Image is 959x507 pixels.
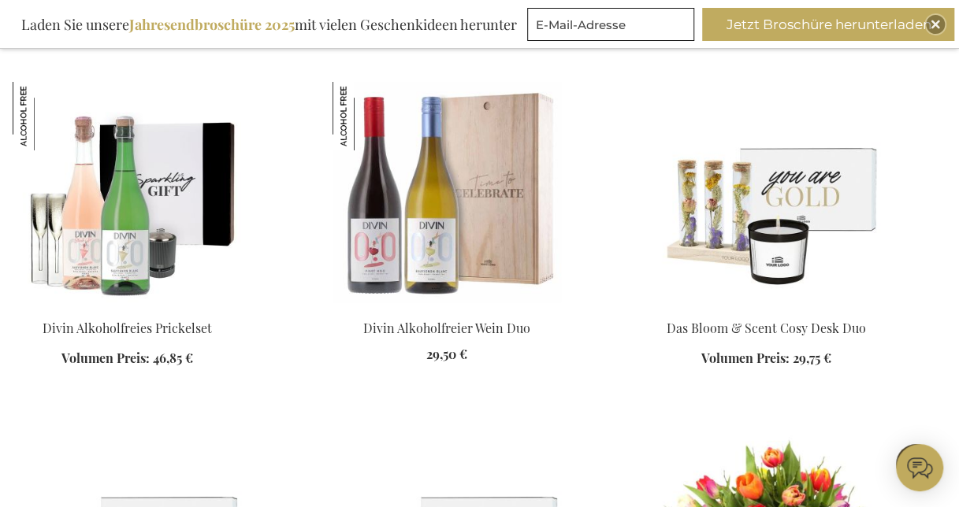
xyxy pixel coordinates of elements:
img: Divin Alkoholfreies Prickelset [13,82,81,150]
div: Laden Sie unsere mit vielen Geschenkideen herunter [14,8,524,41]
span: Volumen Preis: [701,350,790,366]
a: Divin Non-Alcoholic Wine Duo Divin Alkoholfreier Wein Duo [333,299,561,314]
span: 29,50 € [426,346,467,362]
img: Close [931,20,940,29]
form: marketing offers and promotions [527,8,699,46]
img: Divin Non-Alcoholic Wine Duo [333,82,561,302]
iframe: belco-activator-frame [896,444,943,491]
span: 46,85 € [153,350,193,366]
span: Volumen Preis: [61,350,150,366]
img: Divin Non-Alcoholic Sparkling Set [13,82,241,302]
a: Volumen Preis: 46,85 € [61,350,193,368]
a: Divin Alkoholfreies Prickelset [43,320,212,336]
a: Divin Alkoholfreier Wein Duo [363,320,530,336]
img: The Bloom & Scent Cosy Desk Duo [652,82,880,302]
button: Jetzt Broschüre herunterladen [702,8,954,41]
b: Jahresendbroschüre 2025 [129,15,295,34]
a: Das Bloom & Scent Cosy Desk Duo [667,320,866,336]
span: 29,75 € [793,350,831,366]
a: Divin Non-Alcoholic Sparkling Set Divin Alkoholfreies Prickelset [13,299,241,314]
a: The Bloom & Scent Cosy Desk Duo [652,299,880,314]
input: E-Mail-Adresse [527,8,694,41]
a: Volumen Preis: 29,75 € [701,350,831,368]
div: Close [926,15,945,34]
img: Divin Alkoholfreier Wein Duo [333,82,401,150]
